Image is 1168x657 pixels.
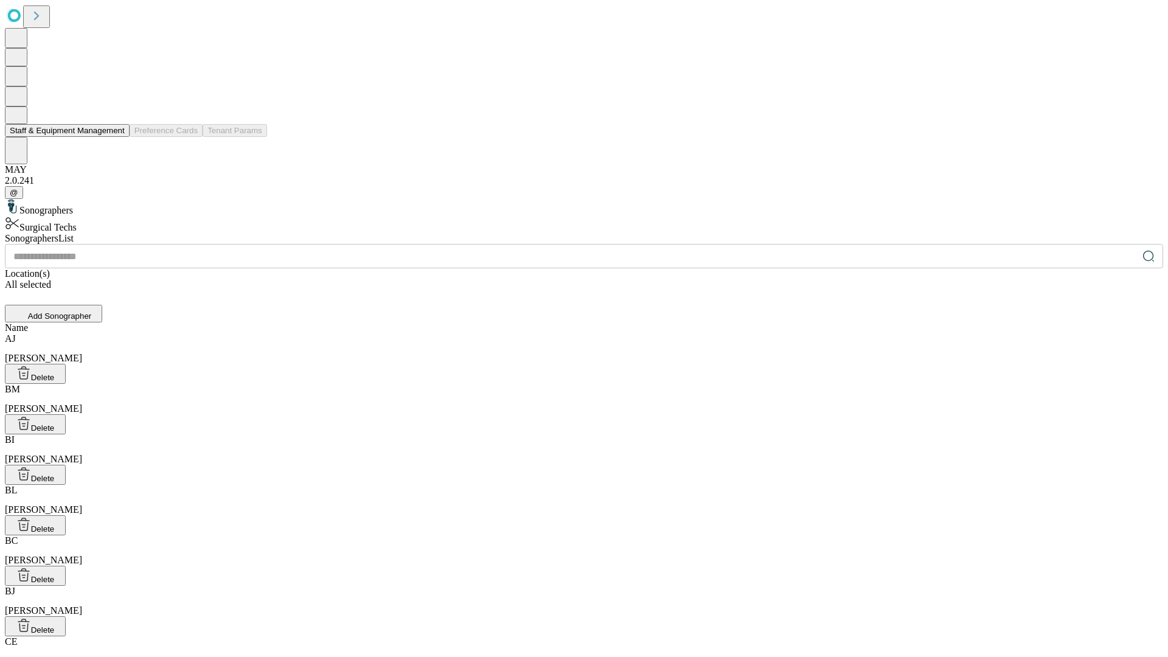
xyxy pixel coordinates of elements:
[5,384,20,394] span: BM
[5,164,1163,175] div: MAY
[5,515,66,535] button: Delete
[5,434,1163,465] div: [PERSON_NAME]
[28,311,91,321] span: Add Sonographer
[203,124,267,137] button: Tenant Params
[5,586,1163,616] div: [PERSON_NAME]
[5,566,66,586] button: Delete
[31,474,55,483] span: Delete
[5,414,66,434] button: Delete
[5,636,17,647] span: CE
[31,423,55,433] span: Delete
[130,124,203,137] button: Preference Cards
[5,333,16,344] span: AJ
[5,216,1163,233] div: Surgical Techs
[31,524,55,534] span: Delete
[5,333,1163,364] div: [PERSON_NAME]
[5,434,15,445] span: BI
[5,465,66,485] button: Delete
[5,186,23,199] button: @
[5,279,1163,290] div: All selected
[5,305,102,322] button: Add Sonographer
[5,268,50,279] span: Location(s)
[5,485,1163,515] div: [PERSON_NAME]
[5,199,1163,216] div: Sonographers
[5,485,17,495] span: BL
[5,124,130,137] button: Staff & Equipment Management
[31,373,55,382] span: Delete
[5,384,1163,414] div: [PERSON_NAME]
[5,233,1163,244] div: Sonographers List
[31,625,55,634] span: Delete
[31,575,55,584] span: Delete
[5,586,15,596] span: BJ
[5,535,18,546] span: BC
[5,322,1163,333] div: Name
[5,616,66,636] button: Delete
[5,175,1163,186] div: 2.0.241
[5,535,1163,566] div: [PERSON_NAME]
[5,364,66,384] button: Delete
[10,188,18,197] span: @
